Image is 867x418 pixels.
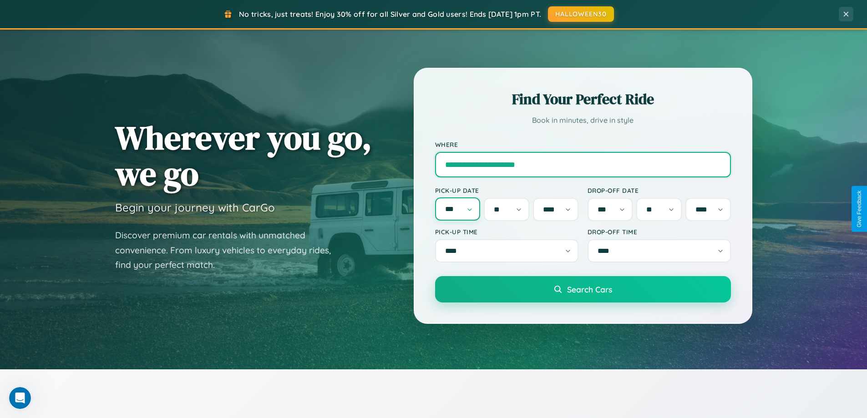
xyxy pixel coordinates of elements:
[435,228,578,236] label: Pick-up Time
[567,284,612,294] span: Search Cars
[435,141,731,148] label: Where
[588,228,731,236] label: Drop-off Time
[435,276,731,302] button: Search Cars
[588,186,731,194] label: Drop-off Date
[239,10,541,19] span: No tricks, just treats! Enjoy 30% off for all Silver and Gold users! Ends [DATE] 1pm PT.
[856,191,862,227] div: Give Feedback
[435,186,578,194] label: Pick-up Date
[9,387,31,409] iframe: Intercom live chat
[115,228,343,272] p: Discover premium car rentals with unmatched convenience. From luxury vehicles to everyday rides, ...
[115,120,372,191] h1: Wherever you go, we go
[548,6,614,22] button: HALLOWEEN30
[435,89,731,109] h2: Find Your Perfect Ride
[115,201,275,214] h3: Begin your journey with CarGo
[435,114,731,127] p: Book in minutes, drive in style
